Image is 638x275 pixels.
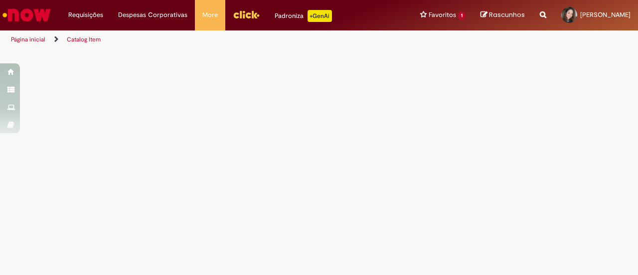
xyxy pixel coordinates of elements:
[480,10,525,20] a: Rascunhos
[202,10,218,20] span: More
[580,10,631,19] span: [PERSON_NAME]
[233,7,260,22] img: click_logo_yellow_360x200.png
[1,5,52,25] img: ServiceNow
[458,11,466,20] span: 1
[68,10,103,20] span: Requisições
[118,10,187,20] span: Despesas Corporativas
[67,35,101,43] a: Catalog Item
[11,35,45,43] a: Página inicial
[308,10,332,22] p: +GenAi
[275,10,332,22] div: Padroniza
[429,10,456,20] span: Favoritos
[7,30,418,49] ul: Trilhas de página
[489,10,525,19] span: Rascunhos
